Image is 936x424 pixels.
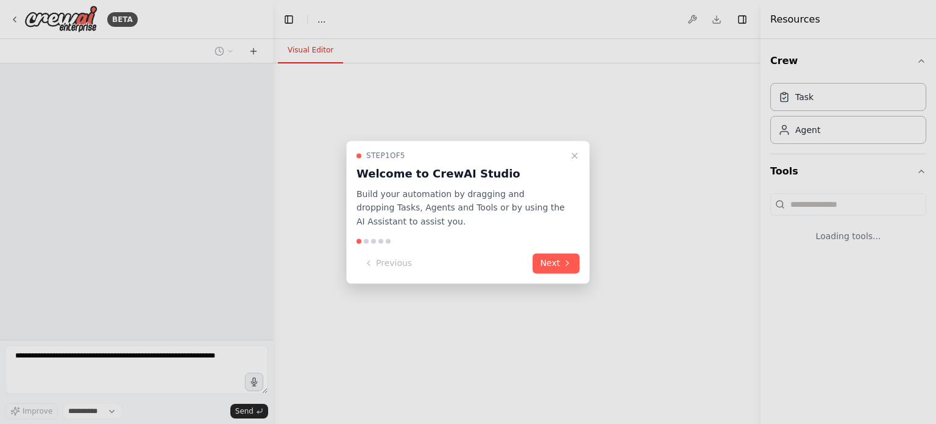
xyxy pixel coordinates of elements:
h3: Welcome to CrewAI Studio [356,165,565,182]
button: Previous [356,253,419,273]
span: Step 1 of 5 [366,151,405,160]
button: Hide left sidebar [280,11,297,28]
button: Close walkthrough [567,148,582,163]
button: Next [533,253,580,273]
p: Build your automation by dragging and dropping Tasks, Agents and Tools or by using the AI Assista... [356,187,565,229]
